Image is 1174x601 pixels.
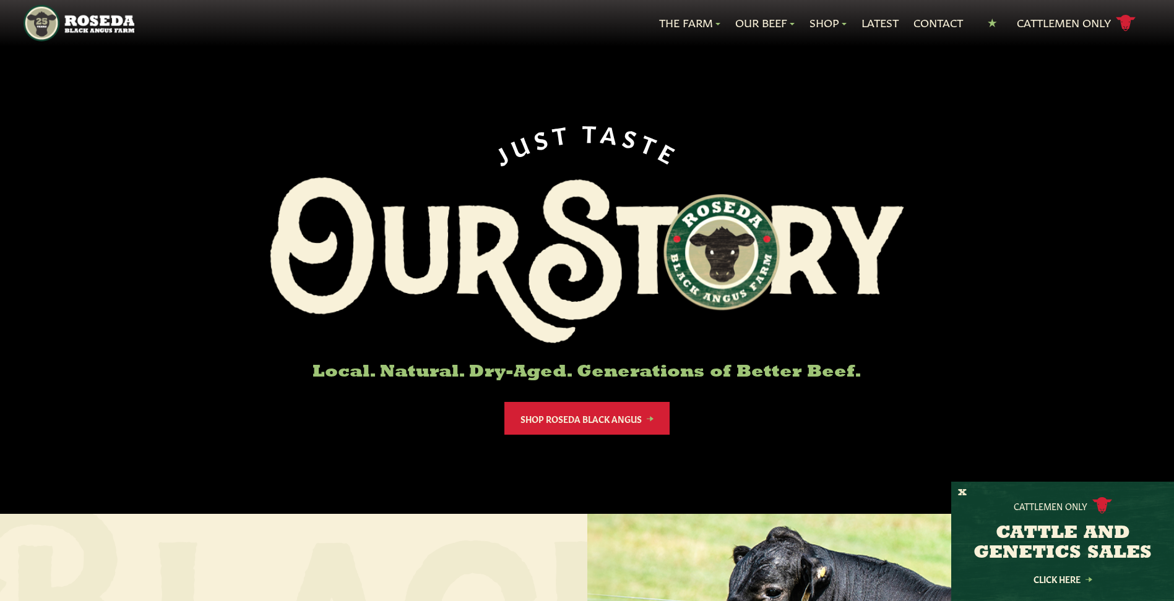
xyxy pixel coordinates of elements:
span: U [506,128,536,160]
span: T [551,119,574,147]
span: T [582,119,602,144]
span: J [490,138,516,168]
h6: Local. Natural. Dry-Aged. Generations of Better Beef. [270,363,904,382]
span: S [530,122,555,151]
a: Contact [913,15,963,31]
a: Latest [861,15,899,31]
h3: CATTLE AND GENETICS SALES [967,524,1159,563]
a: Shop [809,15,847,31]
span: A [600,119,624,147]
img: cattle-icon.svg [1092,497,1112,514]
span: E [656,137,684,168]
a: Click Here [1007,575,1118,583]
span: S [621,123,645,151]
a: Our Beef [735,15,795,31]
img: Roseda Black Aangus Farm [270,177,904,343]
a: The Farm [659,15,720,31]
a: Cattlemen Only [1017,12,1136,34]
div: JUST TASTE [489,119,686,168]
a: Shop Roseda Black Angus [504,402,670,435]
img: https://roseda.com/wp-content/uploads/2021/05/roseda-25-header.png [24,5,134,41]
span: T [638,129,665,159]
p: Cattlemen Only [1014,500,1087,512]
button: X [958,487,967,500]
